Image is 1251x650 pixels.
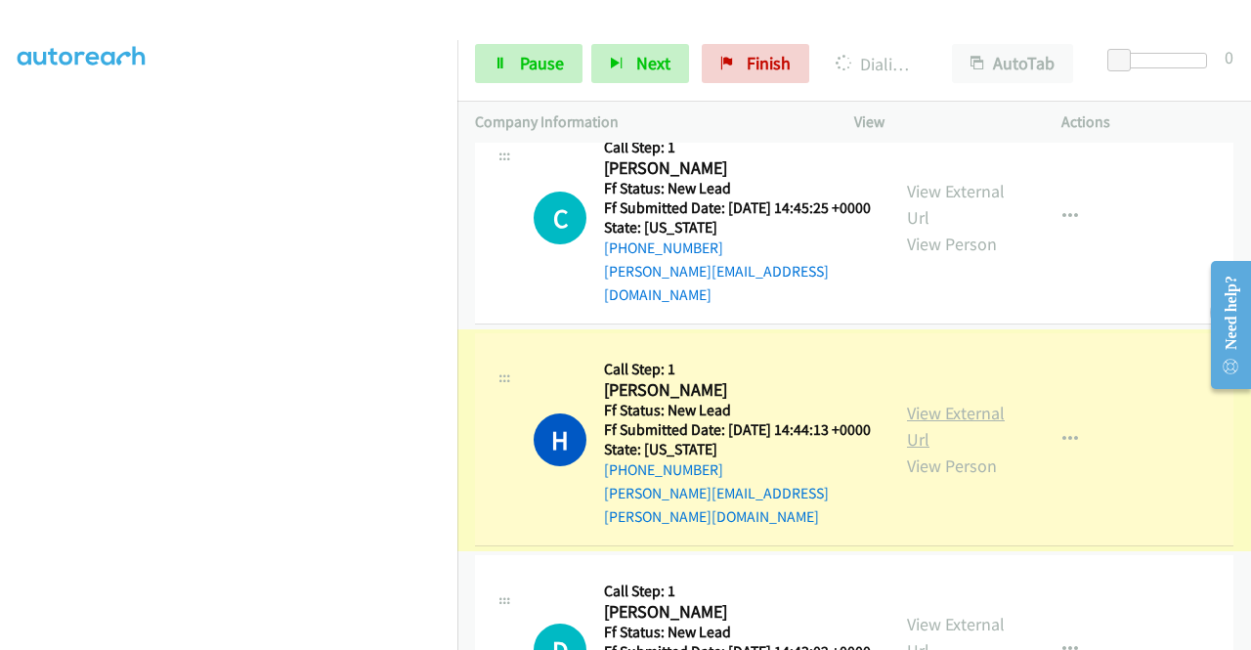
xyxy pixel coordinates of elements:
a: View External Url [907,180,1005,229]
h2: [PERSON_NAME] [604,379,872,402]
h5: Ff Status: New Lead [604,179,872,198]
div: The call is yet to be attempted [534,192,586,244]
p: View [854,110,1026,134]
span: Pause [520,52,564,74]
div: 0 [1225,44,1233,70]
a: View External Url [907,402,1005,451]
h1: H [534,413,586,466]
h2: [PERSON_NAME] [604,157,865,180]
a: Pause [475,44,582,83]
button: Next [591,44,689,83]
h1: C [534,192,586,244]
a: Finish [702,44,809,83]
a: [PERSON_NAME][EMAIL_ADDRESS][DOMAIN_NAME] [604,262,829,304]
p: Company Information [475,110,819,134]
span: Next [636,52,670,74]
p: Dialing [PERSON_NAME] [836,51,917,77]
a: View Person [907,233,997,255]
h5: Call Step: 1 [604,138,872,157]
a: [PHONE_NUMBER] [604,460,723,479]
h2: [PERSON_NAME] [604,601,871,624]
h5: Ff Status: New Lead [604,401,872,420]
button: AutoTab [952,44,1073,83]
p: Actions [1061,110,1233,134]
h5: Ff Submitted Date: [DATE] 14:45:25 +0000 [604,198,872,218]
h5: Ff Status: New Lead [604,623,871,642]
h5: Ff Submitted Date: [DATE] 14:44:13 +0000 [604,420,872,440]
h5: State: [US_STATE] [604,440,872,459]
a: [PERSON_NAME][EMAIL_ADDRESS][PERSON_NAME][DOMAIN_NAME] [604,484,829,526]
h5: Call Step: 1 [604,582,871,601]
a: View Person [907,455,997,477]
span: Finish [747,52,791,74]
h5: Call Step: 1 [604,360,872,379]
a: [PHONE_NUMBER] [604,238,723,257]
h5: State: [US_STATE] [604,218,872,238]
iframe: Resource Center [1195,247,1251,403]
